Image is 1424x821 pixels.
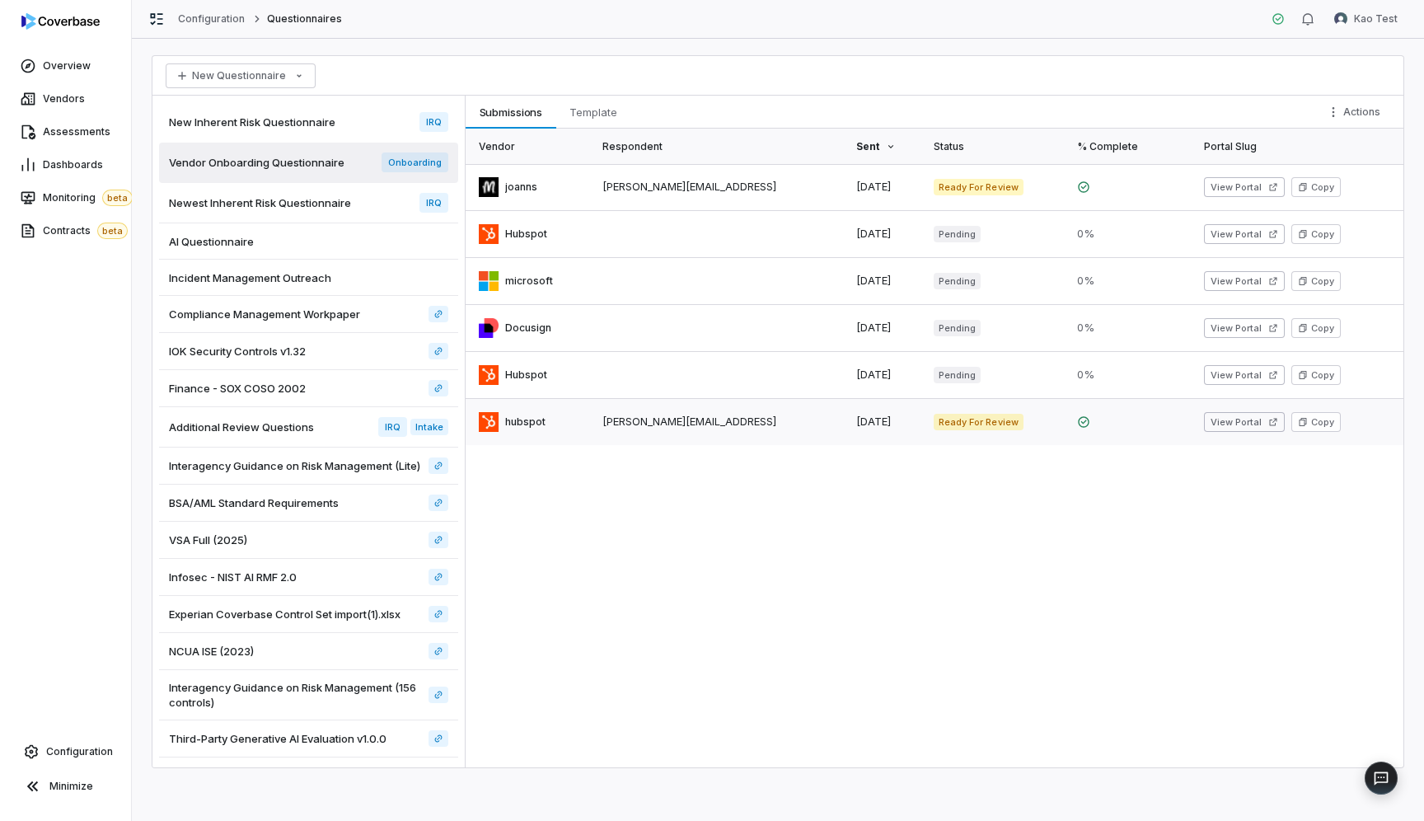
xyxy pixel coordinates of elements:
button: Minimize [7,770,124,803]
span: beta [102,190,133,206]
span: Experian Coverbase Control Set import(1).xlsx [169,607,400,622]
button: View Portal [1204,412,1285,432]
a: Dashboards [3,150,128,180]
div: Vendor [479,129,583,164]
a: Interagency Guidance on Risk Management (156 controls) [159,670,458,720]
a: Compliance Management Workpaper [429,306,448,322]
span: Finance - SOX COSO 2002 [169,381,306,396]
span: Additional Review Questions [169,420,314,434]
a: Configuration [178,12,246,26]
a: Interagency Guidance on Risk Management (156 controls) [429,687,448,703]
span: Kao Test [1354,12,1398,26]
a: BSA/AML Standard Requirements [429,495,448,511]
span: Contracts [43,223,128,239]
span: Onboarding [382,152,448,172]
button: Copy [1291,177,1341,197]
span: NCUA ISE (2023) [169,644,254,659]
a: Incident Management Outreach [159,260,458,296]
button: Copy [1291,271,1341,291]
span: IRQ [378,417,407,437]
span: Interagency Guidance on Risk Management (Lite) [169,458,420,473]
span: Template [563,101,624,123]
span: IRQ [419,193,448,213]
span: Overview [43,59,91,73]
a: VSA Full (2025) [159,522,458,559]
a: Vendor Onboarding QuestionnaireOnboarding [159,143,458,183]
a: Experian Coverbase Control Set import(1).xlsx [429,606,448,622]
button: Copy [1291,365,1341,385]
td: [PERSON_NAME][EMAIL_ADDRESS] [593,164,846,211]
button: Kao Test avatarKao Test [1324,7,1408,31]
a: Experian Coverbase Control Set import(1).xlsx [159,596,458,633]
a: Finance - SOX COSO 2002 [159,370,458,407]
span: BSA/AML Standard Requirements [169,495,339,510]
a: Third-Party Generative AI Evaluation v1.0.0 [429,730,448,747]
span: Minimize [49,780,93,793]
span: beta [97,223,128,239]
span: Third-Party Generative AI Evaluation v1.0.0 [169,731,386,746]
span: Infosec - NIST AI RMF 2.0 [169,570,297,584]
button: Copy [1291,224,1341,244]
a: Finance - SOX COSO 2002 [429,380,448,396]
a: Additional Review QuestionsIRQIntake [159,407,458,448]
button: View Portal [1204,177,1285,197]
span: VSA Full (2025) [169,532,247,547]
a: Compliance Management Workpaper [159,296,458,333]
span: Newest Inherent Risk Questionnaire [169,195,351,210]
a: Infosec - NIST AI RMF 2.0 [429,569,448,585]
button: View Portal [1204,365,1285,385]
td: [PERSON_NAME][EMAIL_ADDRESS] [593,399,846,446]
a: Contractsbeta [3,216,128,246]
span: Vendor Onboarding Questionnaire [169,155,344,170]
button: View Portal [1204,224,1285,244]
div: Respondent [602,129,836,164]
a: BSA/AML Standard Requirements [159,485,458,522]
a: VSA Full (2025) [429,532,448,548]
span: Interagency Guidance on Risk Management (156 controls) [169,680,422,710]
a: New Inherent Risk QuestionnaireIRQ [159,102,458,143]
button: View Portal [1204,318,1285,338]
button: View Portal [1204,271,1285,291]
img: logo-D7KZi-bG.svg [21,13,100,30]
a: Newest Inherent Risk QuestionnaireIRQ [159,183,458,223]
a: NCUA ISE (2023) [159,633,458,670]
div: % Complete [1077,129,1184,164]
div: Portal Slug [1204,129,1390,164]
a: IOK Security Controls v1.32 [159,333,458,370]
button: Copy [1291,318,1341,338]
span: Dashboards [43,158,103,171]
a: AI Questionnaire [159,223,458,260]
span: IOK Security Controls v1.32 [169,344,306,359]
div: Status [934,129,1056,164]
button: More actions [1322,100,1390,124]
a: Assessments [3,117,128,147]
span: Configuration [46,745,113,758]
button: New Questionnaire [166,63,316,88]
a: NCUA ISE (2023) [429,643,448,659]
a: Interagency Guidance on Risk Management (Lite) [159,448,458,485]
span: Incident Management Outreach [169,270,331,285]
span: Monitoring [43,190,133,206]
span: Vendors [43,92,85,106]
a: Monitoringbeta [3,183,128,213]
span: AI Questionnaire [169,234,254,249]
a: IOK Security Controls v1.32 [429,343,448,359]
a: Vendors [3,84,128,114]
a: Overview [3,51,128,81]
span: Questionnaires [267,12,343,26]
a: Third-Party Generative AI Evaluation v1.0.0 [159,720,458,758]
span: Compliance Management Workpaper [169,307,360,321]
span: Intake [410,419,448,435]
span: New Inherent Risk Questionnaire [169,115,335,129]
span: Assessments [43,125,110,138]
span: IRQ [419,112,448,132]
a: Interagency Guidance on Risk Management (Lite) [429,457,448,474]
a: Infosec - NIST AI RMF 2.0 [159,559,458,596]
button: Copy [1291,412,1341,432]
img: Kao Test avatar [1334,12,1347,26]
div: Sent [856,129,914,164]
a: Configuration [7,737,124,767]
span: Submissions [473,101,550,123]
